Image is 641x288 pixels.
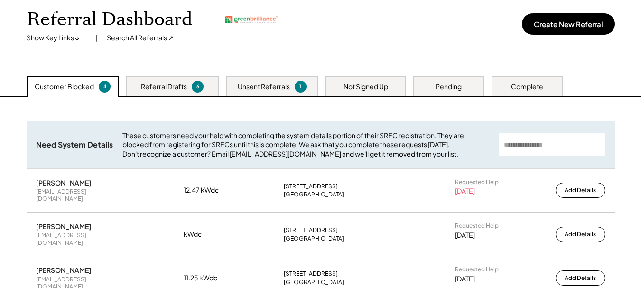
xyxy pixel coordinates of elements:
div: Requested Help [455,178,499,186]
div: kWdc [184,230,231,239]
div: [GEOGRAPHIC_DATA] [284,279,344,286]
div: [STREET_ADDRESS] [284,270,338,278]
div: These customers need your help with completing the system details portion of their SREC registrat... [122,131,489,159]
div: 1 [296,83,305,90]
div: 11.25 kWdc [184,273,231,283]
button: Add Details [556,227,605,242]
div: [STREET_ADDRESS] [284,183,338,190]
div: 4 [100,83,109,90]
div: Complete [511,82,543,92]
div: Requested Help [455,266,499,273]
div: [EMAIL_ADDRESS][DOMAIN_NAME] [36,232,131,246]
div: [PERSON_NAME] [36,222,91,231]
div: [PERSON_NAME] [36,178,91,187]
div: [DATE] [455,186,475,196]
div: [STREET_ADDRESS] [284,226,338,234]
div: [EMAIL_ADDRESS][DOMAIN_NAME] [36,188,131,203]
button: Add Details [556,183,605,198]
div: Requested Help [455,222,499,230]
div: Show Key Links ↓ [27,33,86,43]
div: [DATE] [455,231,475,240]
div: Need System Details [36,140,113,150]
div: [GEOGRAPHIC_DATA] [284,191,344,198]
div: [PERSON_NAME] [36,266,91,274]
div: [GEOGRAPHIC_DATA] [284,235,344,242]
img: greenbrilliance.png [225,16,278,23]
div: 12.47 kWdc [184,186,231,195]
div: Pending [436,82,462,92]
div: Not Signed Up [344,82,388,92]
div: Referral Drafts [141,82,187,92]
div: | [95,33,97,43]
div: Customer Blocked [35,82,94,92]
div: Unsent Referrals [238,82,290,92]
h1: Referral Dashboard [27,9,192,31]
div: 6 [193,83,202,90]
button: Add Details [556,270,605,286]
div: Search All Referrals ↗ [107,33,174,43]
button: Create New Referral [522,13,615,35]
div: [DATE] [455,274,475,284]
